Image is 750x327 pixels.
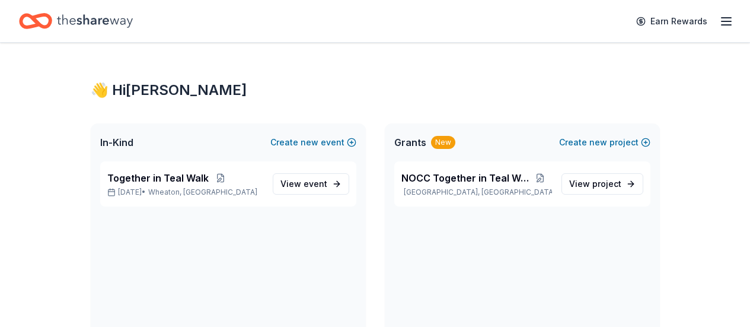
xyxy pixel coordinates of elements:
[19,7,133,35] a: Home
[394,135,426,150] span: Grants
[273,173,349,195] a: View event
[431,136,455,149] div: New
[107,188,263,197] p: [DATE] •
[301,135,318,150] span: new
[401,171,529,185] span: NOCC Together in Teal Walk
[592,179,621,189] span: project
[148,188,257,197] span: Wheaton, [GEOGRAPHIC_DATA]
[91,81,660,100] div: 👋 Hi [PERSON_NAME]
[569,177,621,191] span: View
[559,135,650,150] button: Createnewproject
[629,11,714,32] a: Earn Rewards
[280,177,327,191] span: View
[107,171,209,185] span: Together in Teal Walk
[561,173,643,195] a: View project
[100,135,133,150] span: In-Kind
[270,135,356,150] button: Createnewevent
[401,188,552,197] p: [GEOGRAPHIC_DATA], [GEOGRAPHIC_DATA]
[304,179,327,189] span: event
[589,135,607,150] span: new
